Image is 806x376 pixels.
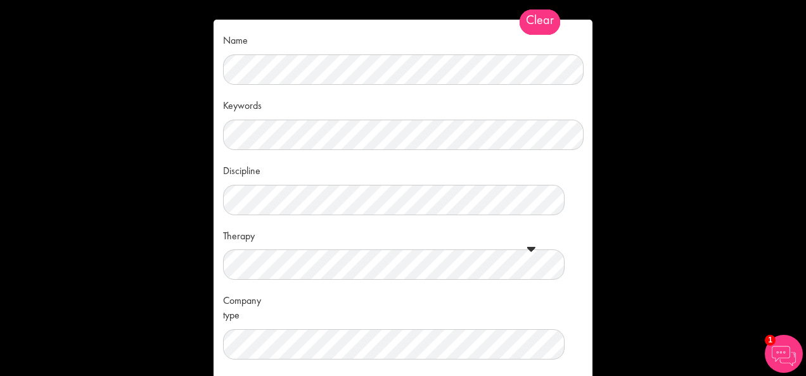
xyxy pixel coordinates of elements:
[223,94,277,113] label: Keywords
[765,335,803,373] img: Chatbot
[520,9,560,35] span: Clear
[223,29,277,48] label: Name
[223,160,277,179] label: Discipline
[223,225,277,244] label: Therapy
[765,335,776,346] span: 1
